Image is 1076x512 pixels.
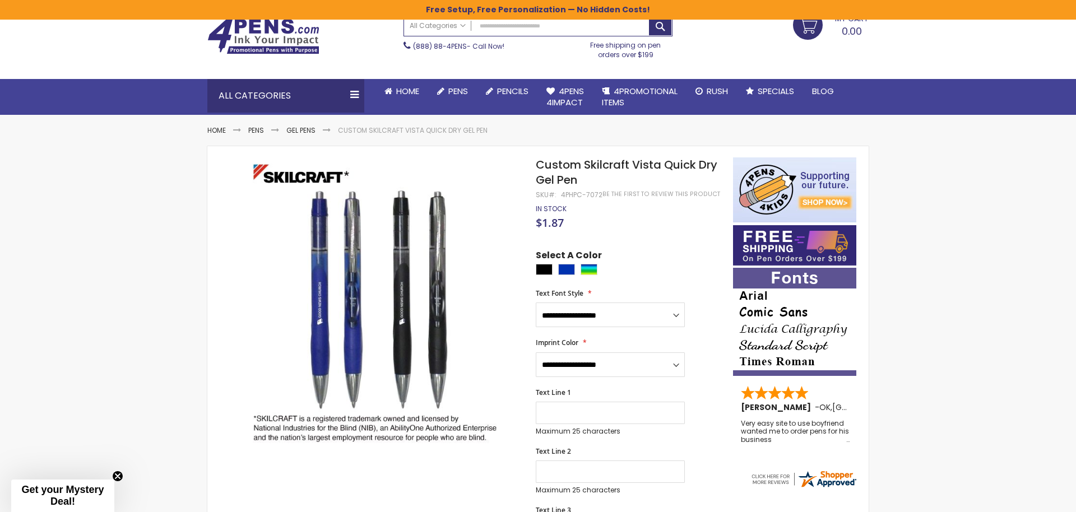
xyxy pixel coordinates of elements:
a: Home [207,125,226,135]
img: Custom Skilcraft Vista Quick Dry Gel Pen [230,156,521,447]
a: Pens [428,79,477,104]
span: Select A Color [536,249,602,264]
span: All Categories [410,21,466,30]
div: Get your Mystery Deal!Close teaser [11,480,114,512]
button: Close teaser [112,471,123,482]
img: Free shipping on orders over $199 [733,225,856,266]
div: Very easy site to use boyfriend wanted me to order pens for his business [741,420,850,444]
span: - , [815,402,915,413]
span: Get your Mystery Deal! [21,484,104,507]
span: 0.00 [842,24,862,38]
a: Blog [803,79,843,104]
p: Maximum 25 characters [536,427,685,436]
span: Text Line 2 [536,446,571,456]
a: All Categories [404,16,471,35]
div: Blue [558,264,575,275]
a: (888) 88-4PENS [413,41,467,51]
a: Be the first to review this product [602,190,720,198]
a: Rush [687,79,737,104]
img: 4Pens Custom Pens and Promotional Products [207,18,319,54]
span: 4PROMOTIONAL ITEMS [602,85,678,108]
span: [GEOGRAPHIC_DATA] [832,402,915,413]
span: 4Pens 4impact [546,85,584,108]
a: Home [375,79,428,104]
a: 4Pens4impact [537,79,593,115]
span: [PERSON_NAME] [741,402,815,413]
span: In stock [536,204,567,213]
span: Imprint Color [536,338,578,347]
a: Pens [248,125,264,135]
a: Specials [737,79,803,104]
div: Availability [536,204,567,213]
span: Custom Skilcraft Vista Quick Dry Gel Pen [536,157,717,188]
a: Pencils [477,79,537,104]
span: OK [819,402,831,413]
strong: SKU [536,190,556,199]
span: Text Font Style [536,288,583,298]
img: 4pens.com widget logo [750,469,857,489]
a: 4pens.com certificate URL [750,482,857,491]
span: Pens [448,85,468,97]
span: Blog [812,85,834,97]
span: Rush [707,85,728,97]
span: Home [396,85,419,97]
div: Assorted [581,264,597,275]
span: Text Line 1 [536,388,571,397]
div: All Categories [207,79,364,113]
a: 0.00 0 [793,10,869,38]
img: 4pens 4 kids [733,157,856,222]
div: Black [536,264,553,275]
span: - Call Now! [413,41,504,51]
span: Pencils [497,85,528,97]
li: Custom Skilcraft Vista Quick Dry Gel Pen [338,126,488,135]
span: $1.87 [536,215,564,230]
img: font-personalization-examples [733,268,856,376]
p: Maximum 25 characters [536,486,685,495]
span: Specials [758,85,794,97]
div: Free shipping on pen orders over $199 [579,36,673,59]
div: 4PHPC-7072 [561,190,602,199]
a: Gel Pens [286,125,316,135]
a: 4PROMOTIONALITEMS [593,79,687,115]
